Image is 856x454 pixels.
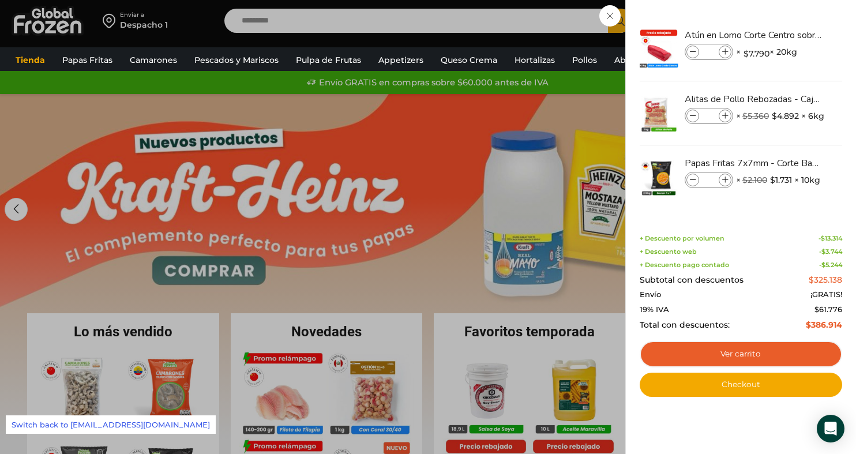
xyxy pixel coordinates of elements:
[814,305,819,314] span: $
[290,49,367,71] a: Pulpa de Frutas
[685,93,822,106] a: Alitas de Pollo Rebozadas - Caja 6 kg
[742,111,748,121] span: $
[640,290,661,299] span: Envío
[817,415,844,442] div: Open Intercom Messenger
[806,320,842,330] bdi: 386.914
[821,261,842,269] bdi: 5.244
[509,49,561,71] a: Hortalizas
[736,44,797,60] span: × × 20kg
[814,305,842,314] span: 61.776
[640,305,669,314] span: 19% IVA
[640,373,842,397] a: Checkout
[809,275,814,285] span: $
[821,247,842,256] bdi: 3.744
[640,320,730,330] span: Total con descuentos:
[700,46,718,58] input: Product quantity
[124,49,183,71] a: Camarones
[821,261,825,269] span: $
[770,174,792,186] bdi: 1.731
[640,341,842,367] a: Ver carrito
[700,110,718,122] input: Product quantity
[435,49,503,71] a: Queso Crema
[640,235,724,242] span: + Descuento por volumen
[742,175,767,185] bdi: 2.100
[640,261,729,269] span: + Descuento pago contado
[819,235,842,242] span: -
[821,234,825,242] span: $
[772,110,777,122] span: $
[744,48,749,59] span: $
[736,108,824,124] span: × × 6kg
[640,248,697,256] span: + Descuento web
[819,248,842,256] span: -
[821,247,825,256] span: $
[809,275,842,285] bdi: 325.138
[742,111,769,121] bdi: 5.360
[10,49,51,71] a: Tienda
[821,234,842,242] bdi: 13.314
[609,49,661,71] a: Abarrotes
[810,290,842,299] span: ¡GRATIS!
[685,157,822,170] a: Papas Fritas 7x7mm - Corte Bastón - Caja 10 kg
[742,175,748,185] span: $
[57,49,118,71] a: Papas Fritas
[770,174,775,186] span: $
[819,261,842,269] span: -
[806,320,811,330] span: $
[189,49,284,71] a: Pescados y Mariscos
[640,275,744,285] span: Subtotal con descuentos
[6,415,216,434] a: Switch back to [EMAIL_ADDRESS][DOMAIN_NAME]
[373,49,429,71] a: Appetizers
[685,29,822,42] a: Atún en Lomo Corte Centro sobre 2 kg - Caja 20 kg
[772,110,799,122] bdi: 4.892
[744,48,769,59] bdi: 7.790
[566,49,603,71] a: Pollos
[736,172,820,188] span: × × 10kg
[700,174,718,186] input: Product quantity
